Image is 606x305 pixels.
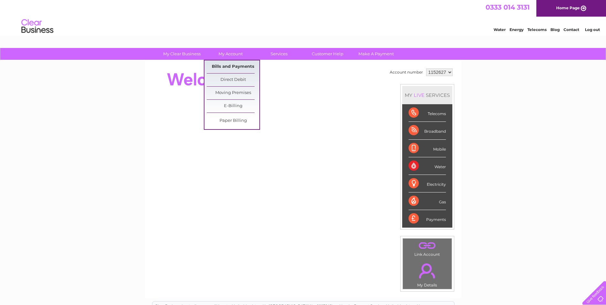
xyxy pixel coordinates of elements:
[404,240,450,251] a: .
[412,92,426,98] div: LIVE
[486,3,530,11] a: 0333 014 3131
[207,60,259,73] a: Bills and Payments
[409,175,446,192] div: Electricity
[564,27,579,32] a: Contact
[207,87,259,99] a: Moving Premises
[494,27,506,32] a: Water
[510,27,524,32] a: Energy
[409,157,446,175] div: Water
[585,27,600,32] a: Log out
[409,210,446,227] div: Payments
[550,27,560,32] a: Blog
[404,260,450,282] a: .
[403,238,452,258] td: Link Account
[204,48,257,60] a: My Account
[253,48,305,60] a: Services
[301,48,354,60] a: Customer Help
[403,258,452,289] td: My Details
[21,17,54,36] img: logo.png
[409,122,446,139] div: Broadband
[207,114,259,127] a: Paper Billing
[409,104,446,122] div: Telecoms
[402,86,452,104] div: MY SERVICES
[207,74,259,86] a: Direct Debit
[527,27,547,32] a: Telecoms
[388,67,425,78] td: Account number
[409,140,446,157] div: Mobile
[152,4,454,31] div: Clear Business is a trading name of Verastar Limited (registered in [GEOGRAPHIC_DATA] No. 3667643...
[350,48,403,60] a: Make A Payment
[156,48,208,60] a: My Clear Business
[409,192,446,210] div: Gas
[207,100,259,113] a: E-Billing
